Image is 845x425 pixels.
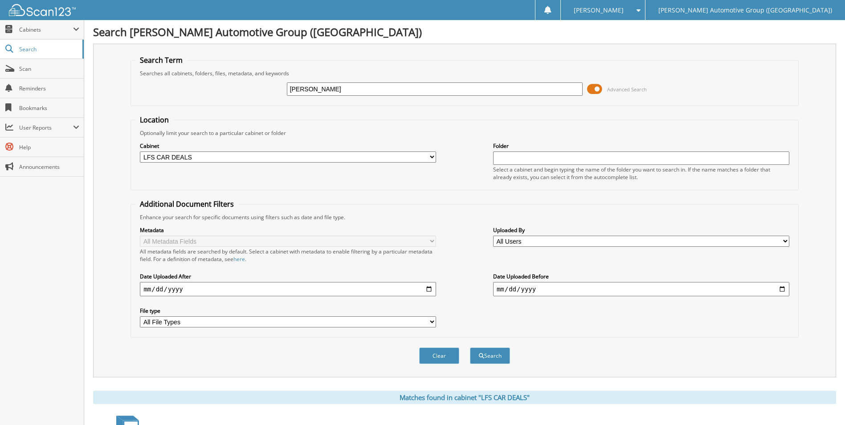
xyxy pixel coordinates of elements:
[19,26,73,33] span: Cabinets
[135,115,173,125] legend: Location
[19,85,79,92] span: Reminders
[19,124,73,131] span: User Reports
[493,226,789,234] label: Uploaded By
[19,104,79,112] span: Bookmarks
[658,8,832,13] span: [PERSON_NAME] Automotive Group ([GEOGRAPHIC_DATA])
[135,129,793,137] div: Optionally limit your search to a particular cabinet or folder
[493,282,789,296] input: end
[19,143,79,151] span: Help
[470,347,510,364] button: Search
[19,65,79,73] span: Scan
[140,273,436,280] label: Date Uploaded After
[140,226,436,234] label: Metadata
[135,199,238,209] legend: Additional Document Filters
[493,273,789,280] label: Date Uploaded Before
[9,4,76,16] img: scan123-logo-white.svg
[140,282,436,296] input: start
[233,255,245,263] a: here
[135,69,793,77] div: Searches all cabinets, folders, files, metadata, and keywords
[419,347,459,364] button: Clear
[93,25,836,39] h1: Search [PERSON_NAME] Automotive Group ([GEOGRAPHIC_DATA])
[140,248,436,263] div: All metadata fields are searched by default. Select a cabinet with metadata to enable filtering b...
[574,8,624,13] span: [PERSON_NAME]
[493,142,789,150] label: Folder
[135,55,187,65] legend: Search Term
[135,213,793,221] div: Enhance your search for specific documents using filters such as date and file type.
[93,391,836,404] div: Matches found in cabinet "LFS CAR DEALS"
[19,163,79,171] span: Announcements
[493,166,789,181] div: Select a cabinet and begin typing the name of the folder you want to search in. If the name match...
[140,307,436,315] label: File type
[607,86,647,93] span: Advanced Search
[19,45,78,53] span: Search
[140,142,436,150] label: Cabinet
[800,382,845,425] iframe: Chat Widget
